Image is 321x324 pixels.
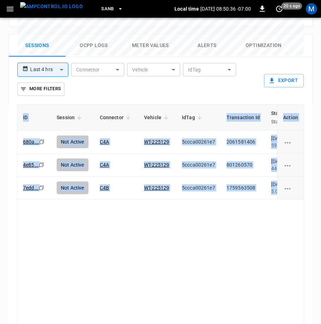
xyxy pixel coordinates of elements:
div: [DATE] 04:43:12 [271,181,306,195]
div: copy [38,184,45,192]
div: charging session options [283,161,298,168]
button: SanB [98,2,126,16]
button: Meter Values [122,34,179,57]
button: Optimization [235,34,292,57]
span: SanB [101,5,114,13]
div: profile-icon [306,3,317,15]
span: 20 s ago [281,2,302,10]
button: set refresh interval [274,3,285,15]
div: Start Time [271,109,296,126]
span: Vehicle [144,113,171,122]
div: charging session options [283,184,298,191]
button: Ocpp logs [65,34,122,57]
a: C4B [100,185,109,191]
div: Last 4 hrs [30,63,68,76]
span: Start TimeStart SoC [271,109,305,126]
span: Session [57,113,84,122]
button: Sessions [9,34,65,57]
td: 1759563508 [221,177,265,199]
div: Not Active [57,181,88,194]
p: Local time [174,5,199,12]
span: Connector [100,113,133,122]
a: WT-225129 [144,185,169,191]
td: 5ccca00261e7 [176,177,221,199]
th: ID [17,105,51,131]
div: charging session options [283,138,298,145]
button: Export [264,74,304,87]
p: Start SoC [271,117,296,126]
img: ampcontrol.io logo [20,2,83,11]
th: Transaction Id [221,105,265,131]
th: Action [277,105,304,131]
p: [DATE] 08:50:36 -07:00 [200,5,251,12]
button: More Filters [17,82,64,96]
div: 5.00% [271,188,306,195]
button: Alerts [179,34,235,57]
span: IdTag [182,113,204,122]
